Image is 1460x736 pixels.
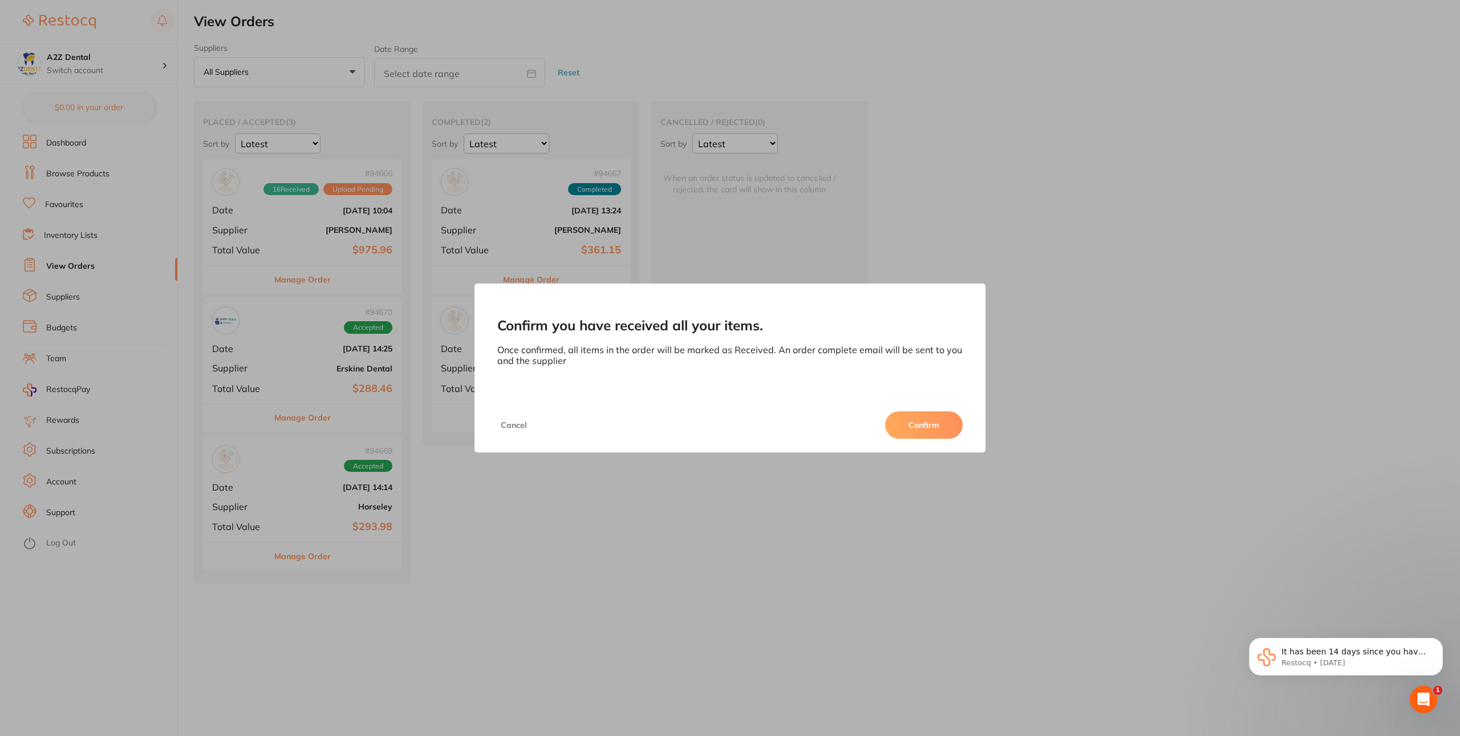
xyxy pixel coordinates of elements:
[1433,686,1442,695] span: 1
[497,411,530,439] button: Cancel
[497,345,963,366] p: Once confirmed, all items in the order will be marked as Received. An order complete email will b...
[50,33,196,99] span: It has been 14 days since you have started your Restocq journey. We wanted to do a check in and s...
[885,411,963,439] button: Confirm
[50,44,197,54] p: Message from Restocq, sent 2w ago
[1232,614,1460,705] iframe: Intercom notifications message
[497,318,963,334] h2: Confirm you have received all your items.
[1410,686,1437,713] iframe: Intercom live chat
